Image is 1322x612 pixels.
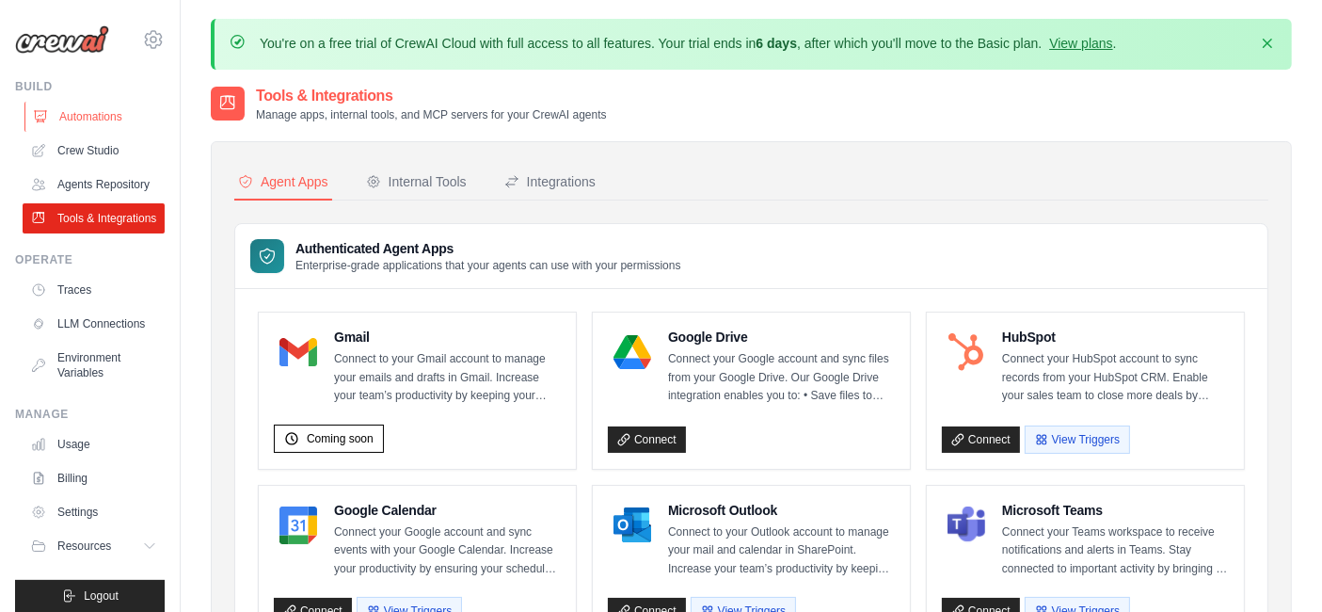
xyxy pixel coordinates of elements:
a: Crew Studio [23,136,165,166]
img: HubSpot Logo [948,333,985,371]
a: Agents Repository [23,169,165,200]
a: View plans [1049,36,1112,51]
p: Connect your Teams workspace to receive notifications and alerts in Teams. Stay connected to impo... [1002,523,1229,579]
button: Integrations [501,165,599,201]
p: Connect your Google account and sync events with your Google Calendar. Increase your productivity... [334,523,561,579]
button: View Triggers [1025,426,1130,454]
div: Operate [15,252,165,267]
span: Resources [57,539,111,554]
img: Google Drive Logo [613,333,651,371]
span: Logout [84,588,119,604]
div: Internal Tools [366,172,467,191]
button: Internal Tools [362,165,470,201]
button: Agent Apps [234,165,332,201]
div: Agent Apps [238,172,328,191]
strong: 6 days [756,36,797,51]
p: You're on a free trial of CrewAI Cloud with full access to all features. Your trial ends in , aft... [260,34,1117,53]
a: Usage [23,429,165,459]
a: Billing [23,463,165,493]
img: Gmail Logo [279,333,317,371]
a: Environment Variables [23,343,165,388]
h4: HubSpot [1002,328,1229,346]
p: Connect your HubSpot account to sync records from your HubSpot CRM. Enable your sales team to clo... [1002,350,1229,406]
a: Connect [942,427,1020,453]
h4: Gmail [334,328,561,346]
button: Logout [15,580,165,612]
a: Traces [23,275,165,305]
a: Tools & Integrations [23,203,165,234]
p: Connect to your Gmail account to manage your emails and drafts in Gmail. Increase your team’s pro... [334,350,561,406]
h3: Authenticated Agent Apps [295,239,681,258]
img: Logo [15,25,109,54]
h4: Microsoft Outlook [668,501,895,520]
img: Microsoft Teams Logo [948,507,985,544]
a: LLM Connections [23,309,165,339]
a: Settings [23,497,165,527]
p: Manage apps, internal tools, and MCP servers for your CrewAI agents [256,107,607,122]
h4: Google Calendar [334,501,561,520]
div: Manage [15,407,165,422]
img: Google Calendar Logo [279,507,317,544]
h2: Tools & Integrations [256,85,607,107]
h4: Microsoft Teams [1002,501,1229,520]
p: Enterprise-grade applications that your agents can use with your permissions [295,258,681,273]
h4: Google Drive [668,328,895,346]
button: Resources [23,531,165,561]
span: Coming soon [307,431,374,446]
a: Connect [608,427,686,453]
a: Automations [24,102,167,132]
div: Build [15,79,165,94]
p: Connect your Google account and sync files from your Google Drive. Our Google Drive integration e... [668,350,895,406]
div: Integrations [504,172,596,191]
p: Connect to your Outlook account to manage your mail and calendar in SharePoint. Increase your tea... [668,523,895,579]
img: Microsoft Outlook Logo [613,507,651,544]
